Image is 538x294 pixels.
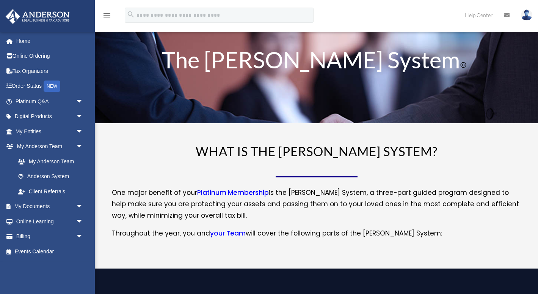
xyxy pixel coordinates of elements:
i: menu [102,11,111,20]
a: Platinum Membership [197,188,269,201]
a: your Team [210,229,246,242]
a: Online Learningarrow_drop_down [5,214,95,229]
span: WHAT IS THE [PERSON_NAME] SYSTEM? [196,144,438,159]
img: User Pic [521,9,532,21]
a: Client Referrals [11,184,95,199]
a: Anderson System [11,169,91,184]
a: menu [102,13,111,20]
i: search [127,10,135,19]
a: My Anderson Team [11,154,95,169]
span: arrow_drop_down [76,229,91,245]
a: Billingarrow_drop_down [5,229,95,244]
span: arrow_drop_down [76,124,91,139]
div: NEW [44,81,60,92]
a: Platinum Q&Aarrow_drop_down [5,94,95,109]
span: arrow_drop_down [76,109,91,125]
span: arrow_drop_down [76,139,91,155]
a: Digital Productsarrow_drop_down [5,109,95,124]
a: Tax Organizers [5,63,95,79]
span: arrow_drop_down [76,214,91,229]
a: My Anderson Teamarrow_drop_down [5,139,95,154]
p: One major benefit of your is the [PERSON_NAME] System, a three-part guided program designed to he... [112,187,521,228]
a: My Documentsarrow_drop_down [5,199,95,214]
a: Online Ordering [5,49,95,64]
span: arrow_drop_down [76,199,91,215]
h1: The [PERSON_NAME] System [139,48,494,75]
span: arrow_drop_down [76,94,91,109]
a: Events Calendar [5,244,95,259]
img: Anderson Advisors Platinum Portal [3,9,72,24]
a: Home [5,33,95,49]
a: Order StatusNEW [5,79,95,94]
a: My Entitiesarrow_drop_down [5,124,95,139]
p: Throughout the year, you and will cover the following parts of the [PERSON_NAME] System: [112,228,521,239]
